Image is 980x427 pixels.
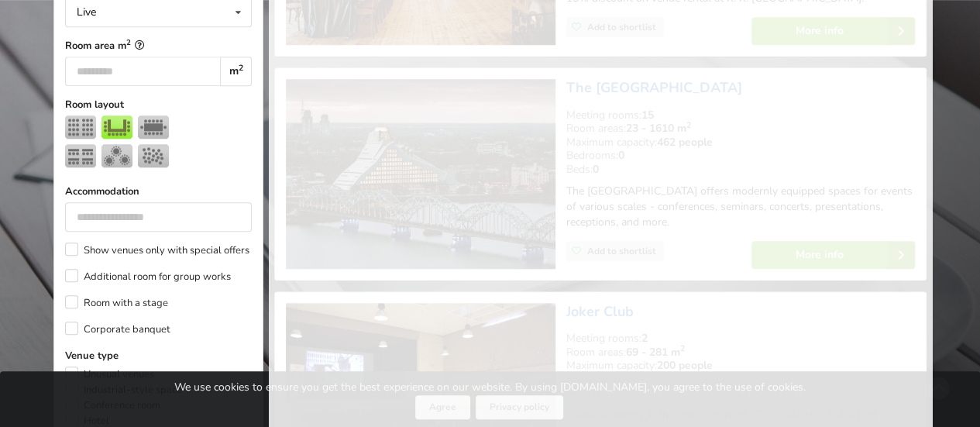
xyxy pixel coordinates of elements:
label: Additional room for group works [65,269,231,284]
img: Banquet [101,144,132,167]
img: Theater [65,115,96,139]
img: Classroom [65,144,96,167]
div: Live [77,7,96,18]
label: Show venues only with special offers [65,243,249,258]
label: Venue type [65,348,252,363]
div: m [220,57,252,86]
label: Room area m [65,38,252,53]
sup: 2 [239,62,243,74]
label: Room with a stage [65,295,168,311]
img: U-shape [101,115,132,139]
img: Reception [138,144,169,167]
label: Unusual venues [65,367,154,382]
label: Corporate banquet [65,322,170,337]
label: Room layout [65,97,252,112]
label: Accommodation [65,184,252,199]
img: Boardroom [138,115,169,139]
sup: 2 [126,37,131,47]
